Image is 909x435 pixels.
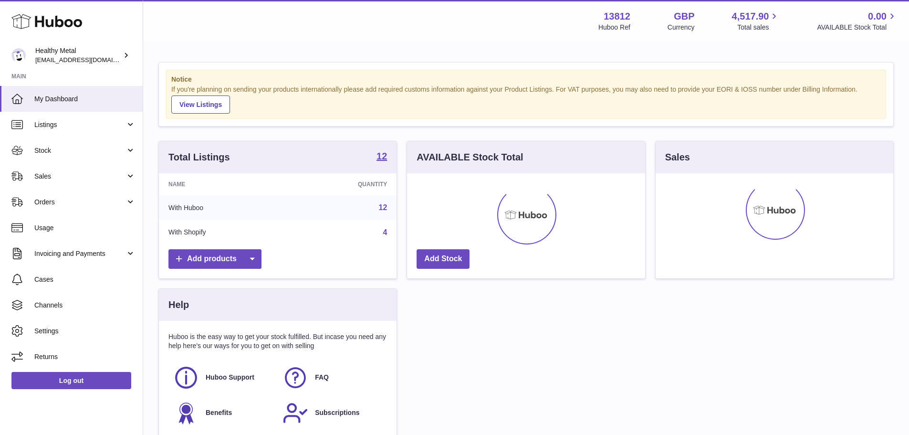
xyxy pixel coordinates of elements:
td: With Shopify [159,220,287,245]
span: Huboo Support [206,373,254,382]
h3: Sales [665,151,690,164]
a: 12 [379,203,387,212]
a: Benefits [173,400,273,426]
a: 0.00 AVAILABLE Stock Total [817,10,898,32]
span: FAQ [315,373,329,382]
strong: Notice [171,75,881,84]
span: Listings [34,120,125,129]
a: Subscriptions [282,400,382,426]
span: Settings [34,327,136,336]
h3: Total Listings [168,151,230,164]
span: Total sales [737,23,780,32]
img: internalAdmin-13812@internal.huboo.com [11,48,26,63]
a: Add Stock [417,249,470,269]
div: Huboo Ref [598,23,630,32]
span: My Dashboard [34,95,136,104]
a: FAQ [282,365,382,391]
th: Name [159,173,287,195]
span: Subscriptions [315,408,359,417]
td: With Huboo [159,195,287,220]
span: Invoicing and Payments [34,249,125,258]
span: AVAILABLE Stock Total [817,23,898,32]
th: Quantity [287,173,397,195]
div: If you're planning on sending your products internationally please add required customs informati... [171,85,881,114]
a: View Listings [171,95,230,114]
span: Benefits [206,408,232,417]
div: Currency [668,23,695,32]
a: 4 [383,228,387,236]
p: Huboo is the easy way to get your stock fulfilled. But incase you need any help here's our ways f... [168,332,387,350]
strong: GBP [674,10,694,23]
span: Returns [34,352,136,361]
span: Channels [34,301,136,310]
span: 0.00 [868,10,887,23]
a: Add products [168,249,261,269]
span: Sales [34,172,125,181]
span: Orders [34,198,125,207]
span: [EMAIL_ADDRESS][DOMAIN_NAME] [35,56,140,64]
span: Usage [34,223,136,233]
span: 4,517.90 [732,10,769,23]
span: Stock [34,146,125,155]
div: Healthy Metal [35,46,121,64]
a: 12 [376,151,387,163]
a: Huboo Support [173,365,273,391]
strong: 13812 [604,10,630,23]
a: 4,517.90 Total sales [732,10,780,32]
h3: AVAILABLE Stock Total [417,151,523,164]
h3: Help [168,298,189,311]
span: Cases [34,275,136,284]
a: Log out [11,372,131,389]
strong: 12 [376,151,387,161]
